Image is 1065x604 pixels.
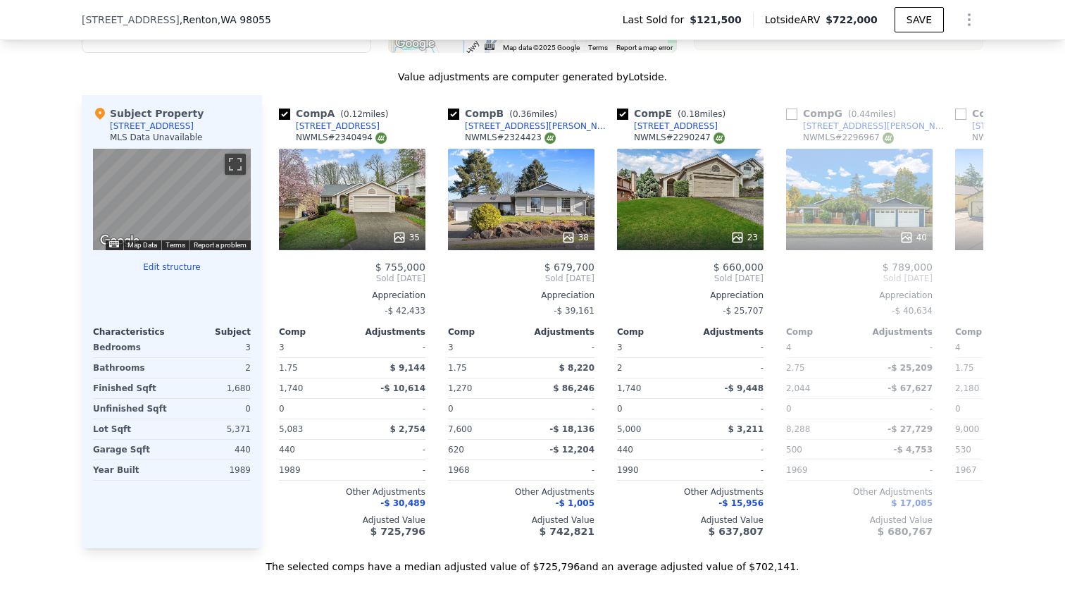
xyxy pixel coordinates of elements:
[549,424,594,434] span: -$ 18,136
[617,121,718,132] a: [STREET_ADDRESS]
[617,290,764,301] div: Appreciation
[714,132,725,144] img: NWMLS Logo
[883,132,894,144] img: NWMLS Logo
[617,424,641,434] span: 5,000
[110,121,194,132] div: [STREET_ADDRESS]
[448,326,521,338] div: Comp
[786,358,857,378] div: 2.75
[370,526,425,537] span: $ 725,796
[82,548,983,574] div: The selected comps have a median adjusted value of $725,796 and an average adjusted value of $702...
[617,404,623,414] span: 0
[448,514,594,526] div: Adjusted Value
[524,338,594,357] div: -
[375,261,425,273] span: $ 755,000
[524,399,594,419] div: -
[786,460,857,480] div: 1969
[803,132,894,144] div: NWMLS # 2296967
[93,149,251,250] div: Map
[521,326,594,338] div: Adjustments
[842,109,902,119] span: ( miles)
[93,106,204,121] div: Subject Property
[617,326,690,338] div: Comp
[955,445,971,455] span: 530
[93,399,169,419] div: Unfinished Sqft
[616,44,673,51] a: Report a map error
[296,132,387,144] div: NWMLS # 2340494
[672,109,731,119] span: ( miles)
[878,526,933,537] span: $ 680,767
[859,326,933,338] div: Adjustments
[93,149,251,250] div: Street View
[955,424,979,434] span: 9,000
[693,460,764,480] div: -
[617,383,641,393] span: 1,740
[852,109,871,119] span: 0.44
[617,106,731,121] div: Comp E
[549,445,594,455] span: -$ 12,204
[279,290,425,301] div: Appreciation
[448,486,594,498] div: Other Adjustments
[786,383,810,393] span: 2,044
[862,338,933,357] div: -
[786,486,933,498] div: Other Adjustments
[955,343,961,352] span: 4
[693,440,764,460] div: -
[888,383,933,393] span: -$ 67,627
[279,404,285,414] span: 0
[786,106,902,121] div: Comp G
[888,363,933,373] span: -$ 25,209
[955,383,979,393] span: 2,180
[344,109,363,119] span: 0.12
[96,232,143,250] img: Google
[390,424,425,434] span: $ 2,754
[634,121,718,132] div: [STREET_ADDRESS]
[888,424,933,434] span: -$ 27,729
[175,378,251,398] div: 1,680
[504,109,563,119] span: ( miles)
[714,261,764,273] span: $ 660,000
[617,460,687,480] div: 1990
[786,424,810,434] span: 8,288
[380,383,425,393] span: -$ 10,614
[786,445,802,455] span: 500
[623,13,690,27] span: Last Sold for
[93,326,172,338] div: Characteristics
[883,261,933,273] span: $ 789,000
[862,399,933,419] div: -
[554,306,594,316] span: -$ 39,161
[279,383,303,393] span: 1,740
[513,109,532,119] span: 0.36
[279,445,295,455] span: 440
[175,338,251,357] div: 3
[693,399,764,419] div: -
[955,6,983,34] button: Show Options
[110,132,203,143] div: MLS Data Unavailable
[392,35,438,53] img: Google
[693,358,764,378] div: -
[540,526,594,537] span: $ 742,821
[180,13,271,27] span: , Renton
[82,70,983,84] div: Value adjustments are computer generated by Lotside .
[786,514,933,526] div: Adjusted Value
[175,358,251,378] div: 2
[485,44,494,50] button: Keyboard shortcuts
[82,13,180,27] span: [STREET_ADDRESS]
[786,273,933,284] span: Sold [DATE]
[803,121,949,132] div: [STREET_ADDRESS][PERSON_NAME]
[355,460,425,480] div: -
[93,358,169,378] div: Bathrooms
[894,445,933,455] span: -$ 4,753
[166,241,185,249] a: Terms (opens in new tab)
[127,240,157,250] button: Map Data
[617,273,764,284] span: Sold [DATE]
[972,121,1056,132] div: [STREET_ADDRESS]
[725,383,764,393] span: -$ 9,448
[448,273,594,284] span: Sold [DATE]
[895,7,944,32] button: SAVE
[448,343,454,352] span: 3
[553,383,594,393] span: $ 86,246
[218,14,271,25] span: , WA 98055
[335,109,394,119] span: ( miles)
[561,230,589,245] div: 38
[955,460,1026,480] div: 1967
